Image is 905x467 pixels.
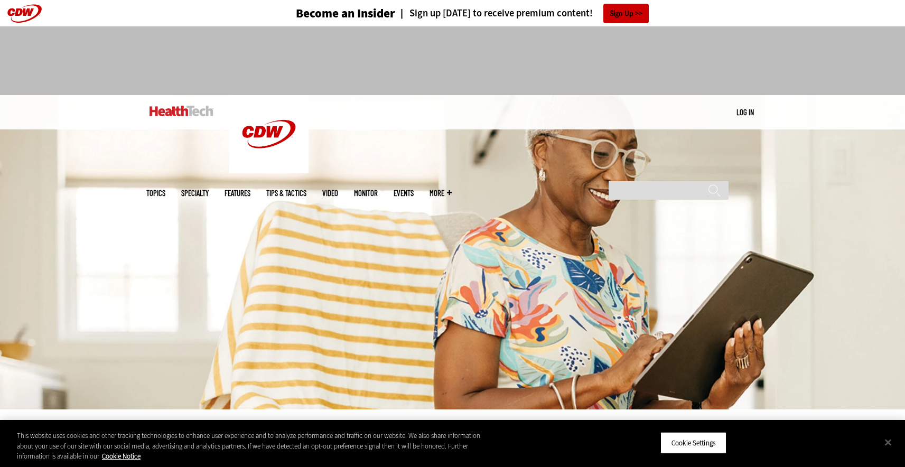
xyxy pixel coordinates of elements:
[229,165,309,176] a: CDW
[266,189,306,197] a: Tips & Tactics
[17,431,498,462] div: This website uses cookies and other tracking technologies to enhance user experience and to analy...
[354,189,378,197] a: MonITor
[736,107,754,118] div: User menu
[260,37,645,85] iframe: advertisement
[876,431,900,454] button: Close
[150,106,213,116] img: Home
[256,7,395,20] a: Become an Insider
[225,189,250,197] a: Features
[146,189,165,197] span: Topics
[430,189,452,197] span: More
[395,8,593,18] a: Sign up [DATE] to receive premium content!
[102,452,141,461] a: More information about your privacy
[181,189,209,197] span: Specialty
[736,107,754,117] a: Log in
[603,4,649,23] a: Sign Up
[296,7,395,20] h3: Become an Insider
[322,189,338,197] a: Video
[394,189,414,197] a: Events
[229,95,309,173] img: Home
[660,432,726,454] button: Cookie Settings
